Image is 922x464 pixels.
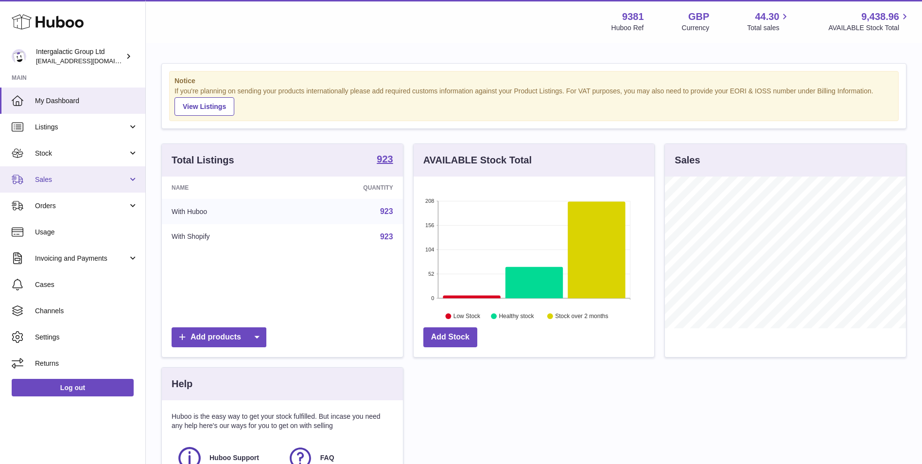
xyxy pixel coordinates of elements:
[425,222,434,228] text: 156
[162,224,292,250] td: With Shopify
[292,177,402,199] th: Quantity
[747,10,790,33] a: 44.30 Total sales
[35,333,138,342] span: Settings
[36,47,123,66] div: Intergalactic Group Ltd
[35,359,138,368] span: Returns
[377,154,393,164] strong: 923
[174,76,893,86] strong: Notice
[172,377,192,391] h3: Help
[828,10,910,33] a: 9,438.96 AVAILABLE Stock Total
[174,97,234,116] a: View Listings
[162,199,292,224] td: With Huboo
[755,10,779,23] span: 44.30
[861,10,899,23] span: 9,438.96
[35,201,128,211] span: Orders
[174,87,893,116] div: If you're planning on sending your products internationally please add required customs informati...
[35,306,138,316] span: Channels
[555,313,608,320] text: Stock over 2 months
[172,154,234,167] h3: Total Listings
[423,154,532,167] h3: AVAILABLE Stock Total
[453,313,481,320] text: Low Stock
[35,254,128,263] span: Invoicing and Payments
[36,57,143,65] span: [EMAIL_ADDRESS][DOMAIN_NAME]
[35,175,128,184] span: Sales
[431,295,434,301] text: 0
[688,10,709,23] strong: GBP
[12,379,134,396] a: Log out
[747,23,790,33] span: Total sales
[428,271,434,277] text: 52
[622,10,644,23] strong: 9381
[35,228,138,237] span: Usage
[172,412,393,430] p: Huboo is the easy way to get your stock fulfilled. But incase you need any help here's our ways f...
[35,96,138,106] span: My Dashboard
[12,49,26,64] img: internalAdmin-9381@internal.huboo.com
[611,23,644,33] div: Huboo Ref
[209,453,259,463] span: Huboo Support
[380,207,393,215] a: 923
[35,123,128,132] span: Listings
[320,453,334,463] span: FAQ
[499,313,534,320] text: Healthy stock
[682,23,710,33] div: Currency
[35,149,128,158] span: Stock
[423,327,477,347] a: Add Stock
[172,327,266,347] a: Add products
[828,23,910,33] span: AVAILABLE Stock Total
[425,247,434,252] text: 104
[380,232,393,241] a: 923
[377,154,393,166] a: 923
[675,154,700,167] h3: Sales
[162,177,292,199] th: Name
[425,198,434,204] text: 208
[35,280,138,289] span: Cases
